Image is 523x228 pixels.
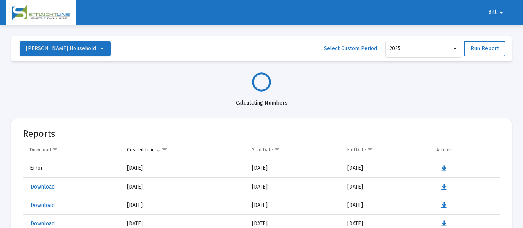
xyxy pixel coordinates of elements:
[431,141,500,159] td: Column Actions
[162,147,167,153] span: Show filter options for column 'Created Time'
[488,9,497,16] span: Bill
[247,159,342,178] td: [DATE]
[497,5,506,20] mat-icon: arrow_drop_down
[30,147,51,153] div: Download
[20,41,111,56] button: [PERSON_NAME] Household
[23,141,122,159] td: Column Download
[247,196,342,215] td: [DATE]
[247,141,342,159] td: Column Start Date
[274,147,280,153] span: Show filter options for column 'Start Date'
[127,147,155,153] div: Created Time
[342,159,431,178] td: [DATE]
[127,202,241,209] div: [DATE]
[367,147,373,153] span: Show filter options for column 'End Date'
[342,178,431,196] td: [DATE]
[127,164,241,172] div: [DATE]
[342,141,431,159] td: Column End Date
[247,178,342,196] td: [DATE]
[31,184,55,190] span: Download
[31,202,55,208] span: Download
[252,147,273,153] div: Start Date
[12,5,70,20] img: Dashboard
[471,45,499,52] span: Run Report
[23,130,55,138] mat-card-title: Reports
[127,183,241,191] div: [DATE]
[324,45,377,52] span: Select Custom Period
[342,196,431,215] td: [DATE]
[464,41,505,56] button: Run Report
[26,45,96,52] span: [PERSON_NAME] Household
[122,141,247,159] td: Column Created Time
[52,147,58,153] span: Show filter options for column 'Download'
[389,45,400,52] span: 2025
[11,92,512,107] div: Calculating Numbers
[30,165,43,171] span: Error
[436,147,452,153] div: Actions
[479,5,515,20] button: Bill
[347,147,366,153] div: End Date
[127,220,241,228] div: [DATE]
[31,220,55,227] span: Download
